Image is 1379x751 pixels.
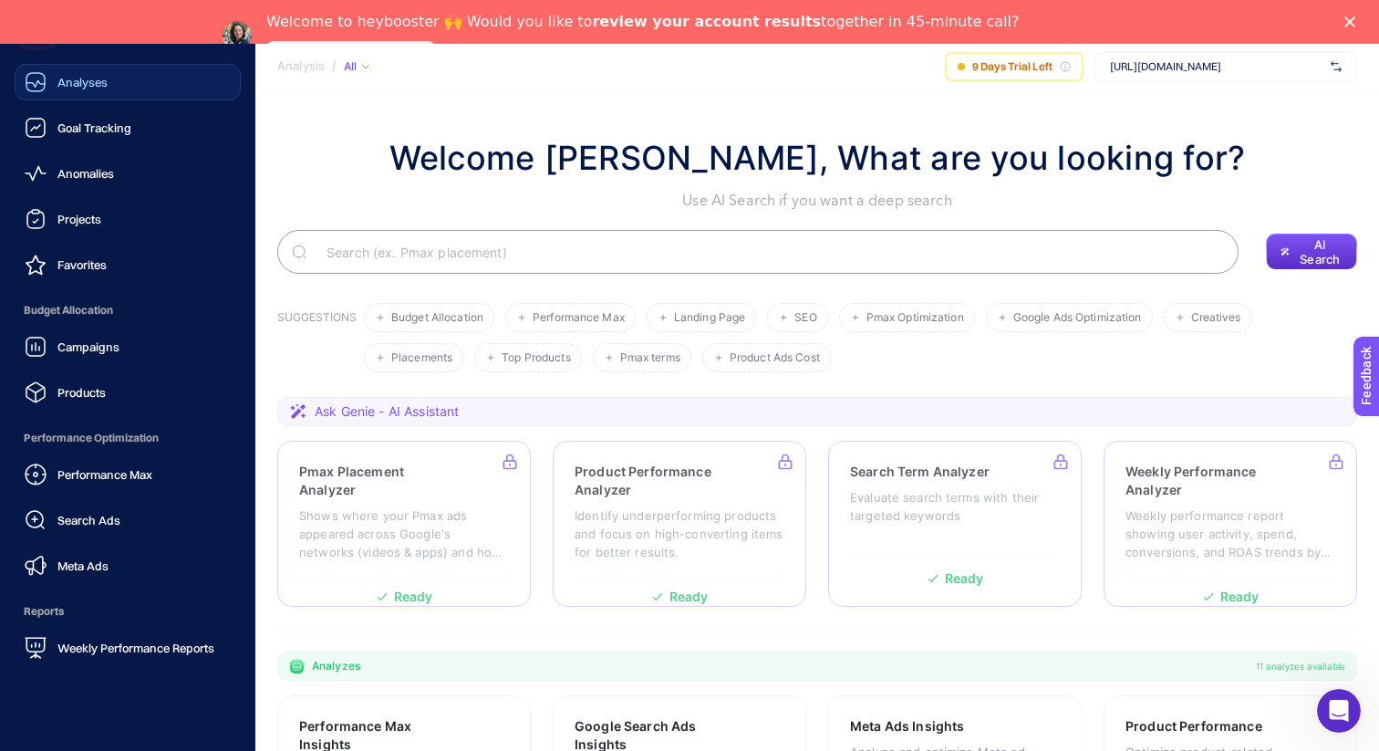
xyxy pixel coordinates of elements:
[1013,311,1142,325] span: Google Ads Optimization
[15,420,241,456] span: Performance Optimization
[866,311,964,325] span: Pmax Optimization
[266,41,435,63] a: Speak with an Expert
[15,502,241,538] a: Search Ads
[223,21,252,50] img: Profile image for Neslihan
[674,311,745,325] span: Landing Page
[850,717,964,735] h3: Meta Ads Insights
[277,310,357,372] h3: SUGGESTIONS
[764,13,821,30] b: results
[1110,59,1323,74] span: [URL][DOMAIN_NAME]
[1331,57,1342,76] img: svg%3e
[57,385,106,400] span: Products
[57,339,119,354] span: Campaigns
[277,59,325,74] span: Analysis
[344,59,369,74] div: All
[620,351,680,365] span: Pmax terms
[15,329,241,365] a: Campaigns
[1266,234,1357,270] button: AI Search
[1191,311,1241,325] span: Creatives
[15,548,241,584] a: Meta Ads
[57,166,114,181] span: Anomalies
[57,467,152,482] span: Performance Max
[391,351,452,365] span: Placements
[11,5,69,20] span: Feedback
[15,593,241,630] span: Reports
[312,226,1224,277] input: Search
[391,311,483,325] span: Budget Allocation
[57,513,120,527] span: Search Ads
[277,441,531,607] a: Pmax Placement AnalyzerShows where your Pmax ads appeared across Google's networks (videos & apps...
[57,120,131,135] span: Goal Tracking
[315,402,459,421] span: Ask Genie - AI Assistant
[553,441,806,607] a: Product Performance AnalyzerIdentify underperforming products and focus on high-converting items ...
[15,246,241,283] a: Favorites
[794,311,816,325] span: SEO
[15,110,241,146] a: Goal Tracking
[332,58,337,73] span: /
[730,351,820,365] span: Product Ads Cost
[57,558,109,573] span: Meta Ads
[389,133,1246,183] h1: Welcome [PERSON_NAME], What are you looking for?
[15,374,241,411] a: Products
[57,212,101,226] span: Projects
[1256,659,1345,673] span: 11 analyzes available
[1125,717,1262,735] h3: Product Performance
[592,13,759,30] b: review your account
[15,292,241,329] span: Budget Allocation
[1104,441,1357,607] a: Weekly Performance AnalyzerWeekly performance report showing user activity, spend, conversions, a...
[15,630,241,666] a: Weekly Performance Reports
[15,456,241,493] a: Performance Max
[389,190,1246,212] p: Use AI Search if you want a deep search
[57,75,108,89] span: Analyses
[972,59,1052,74] span: 9 Days Trial Left
[1344,16,1363,27] div: Close
[1297,237,1343,266] span: AI Search
[312,659,360,673] span: Analyzes
[266,13,1019,31] div: Welcome to heybooster 🙌 Would you like to together in 45-minute call?
[502,351,570,365] span: Top Products
[1317,689,1361,733] iframe: Intercom live chat
[15,64,241,100] a: Analyses
[828,441,1082,607] a: Search Term AnalyzerEvaluate search terms with their targeted keywordsReady
[57,257,107,272] span: Favorites
[15,155,241,192] a: Anomalies
[57,641,214,655] span: Weekly Performance Reports
[533,311,625,325] span: Performance Max
[15,201,241,237] a: Projects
